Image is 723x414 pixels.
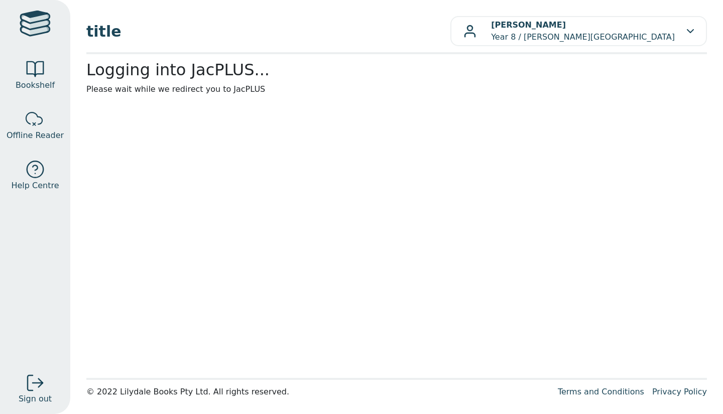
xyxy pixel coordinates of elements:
span: Sign out [19,393,52,405]
span: title [86,20,450,43]
p: Year 8 / [PERSON_NAME][GEOGRAPHIC_DATA] [491,19,675,43]
button: [PERSON_NAME]Year 8 / [PERSON_NAME][GEOGRAPHIC_DATA] [450,16,707,46]
span: Offline Reader [7,129,64,142]
a: Privacy Policy [652,387,707,396]
h2: Logging into JacPLUS... [86,60,707,79]
div: © 2022 Lilydale Books Pty Ltd. All rights reserved. [86,386,550,398]
b: [PERSON_NAME] [491,20,566,30]
span: Help Centre [11,180,59,192]
a: Terms and Conditions [558,387,644,396]
span: Bookshelf [16,79,55,91]
p: Please wait while we redirect you to JacPLUS [86,83,707,95]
